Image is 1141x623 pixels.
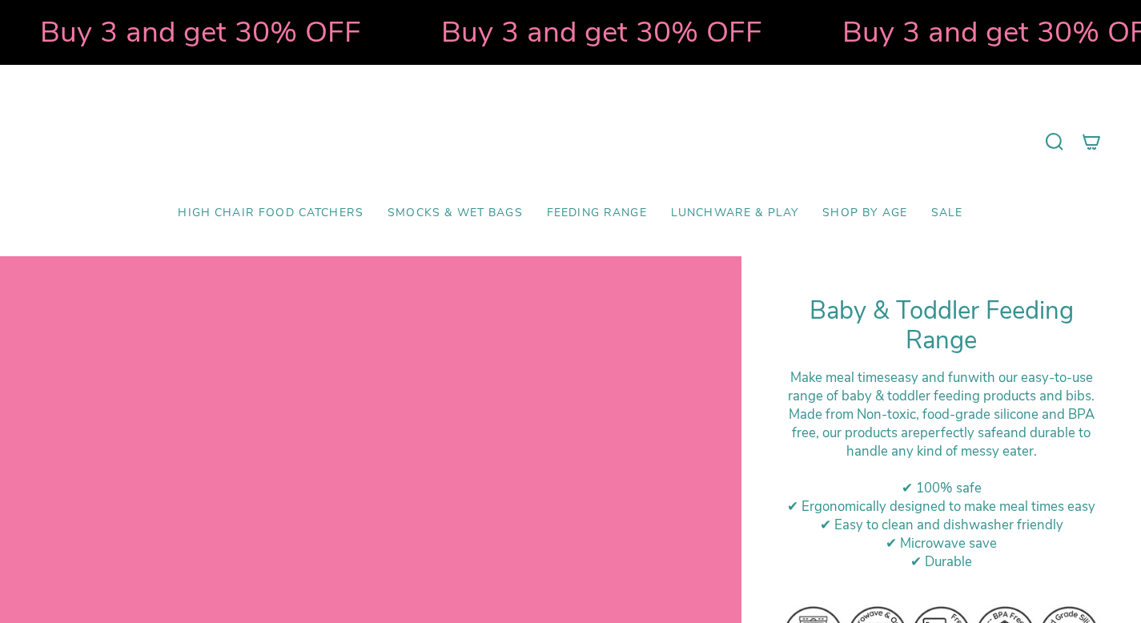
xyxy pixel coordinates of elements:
a: Mumma’s Little Helpers [432,89,709,195]
a: High Chair Food Catchers [166,195,376,232]
span: Feeding Range [547,207,647,220]
strong: Buy 3 and get 30% OFF [436,12,757,52]
span: ✔ Microwave save [886,534,997,553]
div: M [781,405,1101,460]
a: Shop by Age [810,195,919,232]
div: ✔ Ergonomically designed to make meal times easy [781,497,1101,516]
strong: Buy 3 and get 30% OFF [35,12,356,52]
div: ✔ Easy to clean and dishwasher friendly [781,516,1101,534]
a: Lunchware & Play [659,195,810,232]
div: ✔ Durable [781,553,1101,571]
a: SALE [919,195,975,232]
a: Smocks & Wet Bags [376,195,535,232]
a: Feeding Range [535,195,659,232]
span: SALE [931,207,963,220]
span: Lunchware & Play [671,207,798,220]
strong: perfectly safe [920,424,1003,442]
h1: Baby & Toddler Feeding Range [781,296,1101,356]
div: ✔ 100% safe [781,479,1101,497]
span: High Chair Food Catchers [178,207,364,220]
span: Smocks & Wet Bags [388,207,523,220]
span: ade from Non-toxic, food-grade silicone and BPA free, our products are and durable to handle any ... [792,405,1095,460]
div: Make meal times with our easy-to-use range of baby & toddler feeding products and bibs. [781,368,1101,405]
span: Shop by Age [822,207,907,220]
strong: easy and fun [890,368,968,387]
